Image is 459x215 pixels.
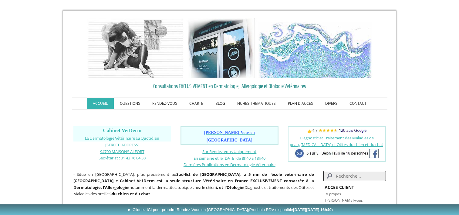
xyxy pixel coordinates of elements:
span: En semaine et le [DATE] de 8h40 à 18h40 [194,155,265,161]
a: CHARTE [183,98,209,109]
a: CONTACT [343,98,373,109]
span: 94700 MAISONS ALFORT [100,149,144,154]
strong: Sud-Est de [GEOGRAPHIC_DATA], à 5 mn de l'école vétérinaire de [GEOGRAPHIC_DATA] [73,172,314,184]
a: ACCUEIL [87,98,114,109]
a: A propos [326,191,341,196]
span: Secrétariat : 01 43 76 84 38 [99,155,146,161]
a: Avant le Rendez-Vous [325,204,362,209]
span: Cabinet VetDerm [103,128,141,133]
span: La Dermatologie Vétérinaire au Quotidien [85,136,159,141]
span: Dernières Publications en Dermatologie Vétérinaire [184,162,275,167]
a: QUESTIONS [114,98,146,109]
strong: du chien et du chat [112,191,150,196]
a: [PERSON_NAME]-vous [325,198,363,203]
a: Diagnostic et Traitement des Maladies de peau, [290,135,374,147]
a: FICHES THEMATIQUES [231,98,282,109]
b: France EXCLUSIVEMENT consacrée à la Dermatologie, l'Allergologie [73,178,314,190]
a: PLAN D'ACCES [282,98,319,109]
span: - Situé en [GEOGRAPHIC_DATA], plus précisément au , (notamment la dermatite atopique chez le chie... [73,172,314,197]
a: Dernières Publications en Dermatologie Vétérinaire [184,162,275,167]
span: (Prochain RDV disponible ) [248,207,333,212]
strong: le [114,178,118,183]
a: [PERSON_NAME]-Vous en [GEOGRAPHIC_DATA] [204,131,255,142]
span: 👉 [307,128,366,134]
a: Consultations EXCLUSIVEMENT en Dermatologie, Allergologie et Otologie Vétérinaires [73,81,386,90]
b: Cabinet VetDerm est la seule structure Vétérinaire en [120,178,233,183]
b: [DATE][DATE] 16h40 [293,207,332,212]
a: BLOG [209,98,231,109]
input: Search [323,171,386,181]
b: , et l'Otologie [217,185,243,190]
a: DIVERS [319,98,343,109]
span: ► Cliquez ICI pour prendre Rendez-Vous en [GEOGRAPHIC_DATA] [127,207,333,212]
a: 94700 MAISONS ALFORT [100,148,144,154]
strong: ACCES CLIENT [325,184,354,190]
a: Sur Rendez-vous Uniquement [202,149,256,154]
a: RENDEZ-VOUS [146,98,183,109]
a: [STREET_ADDRESS] [105,142,139,148]
a: [MEDICAL_DATA] et Otites du chien et du chat [301,142,383,147]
